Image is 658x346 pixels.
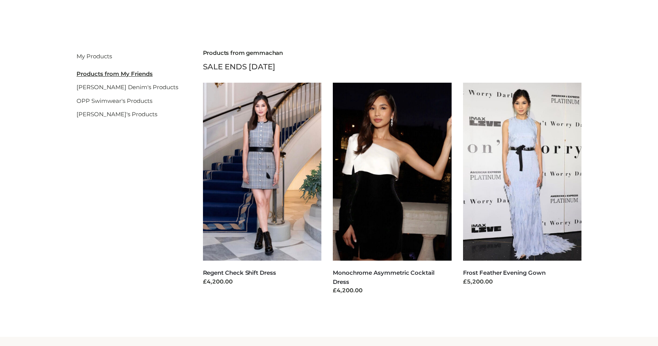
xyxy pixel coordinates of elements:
a: OPP Swimwear's Products [77,97,152,104]
div: £5,200.00 [463,277,582,286]
a: Regent Check Shift Dress [203,269,276,276]
div: SALE ENDS [DATE] [203,60,582,73]
h2: Products from gemmachan [203,50,582,56]
a: [PERSON_NAME]'s Products [77,111,157,118]
div: £4,200.00 [203,277,322,286]
a: My Products [77,53,112,60]
a: Frost Feather Evening Gown [463,269,546,276]
a: Monochrome Asymmetric Cocktail Dress [333,269,434,285]
div: £4,200.00 [333,286,452,295]
a: [PERSON_NAME] Denim's Products [77,83,178,91]
u: Products from My Friends [77,70,153,77]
